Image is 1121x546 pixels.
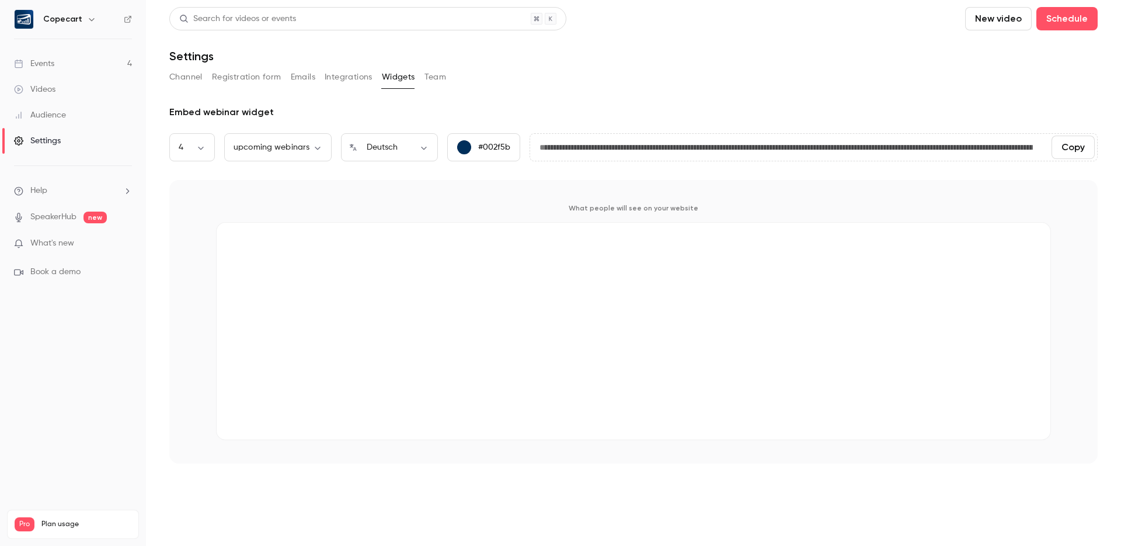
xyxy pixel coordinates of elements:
[424,68,447,87] button: Team
[30,211,76,223] a: SpeakerHub
[357,141,438,153] div: Deutsch
[15,10,33,29] img: Copecart
[212,68,281,87] button: Registration form
[14,84,55,95] div: Videos
[169,49,214,63] h1: Settings
[30,185,47,197] span: Help
[325,68,372,87] button: Integrations
[965,7,1032,30] button: New video
[1036,7,1098,30] button: Schedule
[478,141,510,153] p: #002f5b
[14,185,132,197] li: help-dropdown-opener
[169,68,203,87] button: Channel
[15,517,34,531] span: Pro
[30,237,74,250] span: What's new
[169,141,215,153] div: 4
[169,105,1098,119] div: Embed webinar widget
[291,68,315,87] button: Emails
[14,58,54,70] div: Events
[14,135,61,147] div: Settings
[224,141,332,153] div: upcoming webinars
[382,68,415,87] button: Widgets
[447,133,520,161] button: #002f5b
[43,13,82,25] h6: Copecart
[14,109,66,121] div: Audience
[41,520,131,529] span: Plan usage
[1052,136,1095,159] button: Copy
[217,223,1050,436] iframe: Contrast Upcoming Events
[30,266,81,278] span: Book a demo
[83,212,107,223] span: new
[216,203,1051,213] p: What people will see on your website
[179,13,296,25] div: Search for videos or events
